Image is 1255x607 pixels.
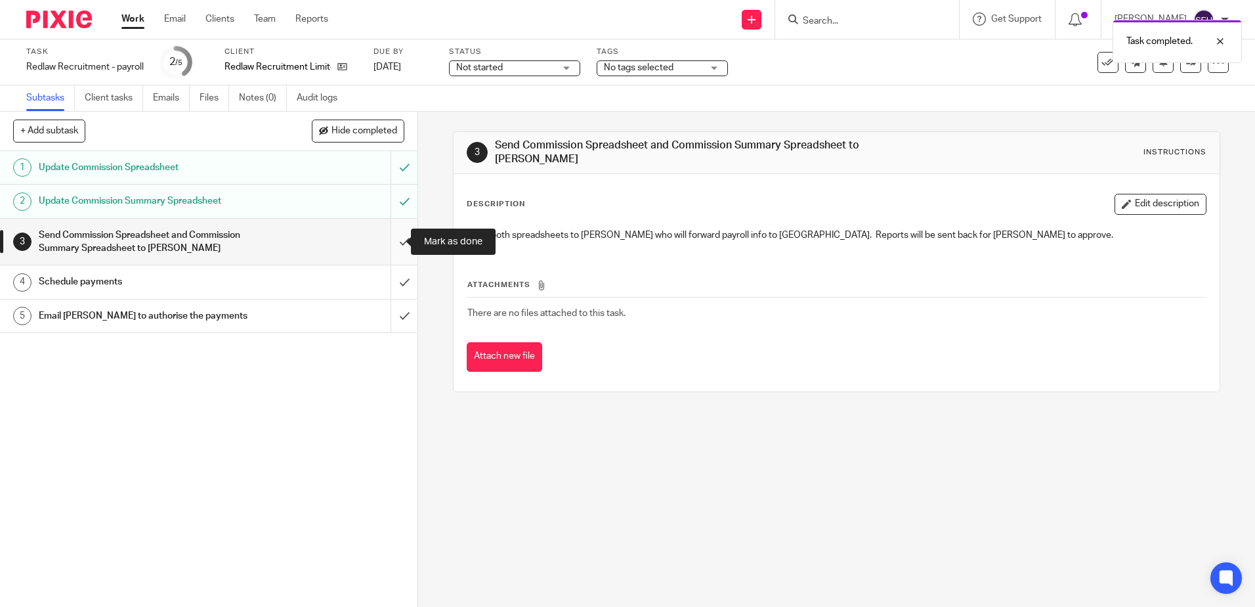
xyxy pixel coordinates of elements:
button: Edit description [1115,194,1206,215]
div: 2 [169,55,182,70]
span: Hide completed [331,126,397,137]
span: No tags selected [604,63,673,72]
h1: Email [PERSON_NAME] to authorise the payments [39,306,265,326]
a: Emails [153,85,190,111]
span: [DATE] [373,62,401,72]
label: Task [26,47,144,57]
a: Team [254,12,276,26]
span: Attachments [467,281,530,288]
p: Redlaw Recruitment Limited [224,60,331,74]
img: svg%3E [1193,9,1214,30]
p: Description [467,199,525,210]
div: 2 [13,192,32,211]
span: There are no files attached to this task. [467,309,626,318]
a: Client tasks [85,85,143,111]
div: 4 [13,273,32,292]
a: Files [200,85,229,111]
label: Client [224,47,357,57]
div: 1 [13,158,32,177]
p: Email both spreadsheets to [PERSON_NAME] who will forward payroll info to [GEOGRAPHIC_DATA]. Repo... [467,229,1205,242]
span: Not started [456,63,503,72]
a: Work [121,12,144,26]
div: 5 [13,307,32,325]
label: Tags [597,47,728,57]
a: Reports [295,12,328,26]
label: Due by [373,47,433,57]
button: Hide completed [312,120,404,142]
div: Redlaw Recruitment - payroll [26,60,144,74]
div: Instructions [1143,147,1206,158]
a: Email [164,12,186,26]
a: Subtasks [26,85,75,111]
button: + Add subtask [13,120,85,142]
h1: Update Commission Summary Spreadsheet [39,191,265,211]
small: /5 [175,59,182,66]
h1: Send Commission Spreadsheet and Commission Summary Spreadsheet to [PERSON_NAME] [39,225,265,259]
a: Notes (0) [239,85,287,111]
h1: Send Commission Spreadsheet and Commission Summary Spreadsheet to [PERSON_NAME] [495,139,864,167]
div: 3 [13,233,32,251]
button: Attach new file [467,342,542,372]
h1: Update Commission Spreadsheet [39,158,265,177]
img: Pixie [26,11,92,28]
a: Audit logs [297,85,347,111]
h1: Schedule payments [39,272,265,292]
div: 3 [467,142,488,163]
label: Status [449,47,580,57]
p: Task completed. [1126,35,1193,48]
a: Clients [205,12,234,26]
